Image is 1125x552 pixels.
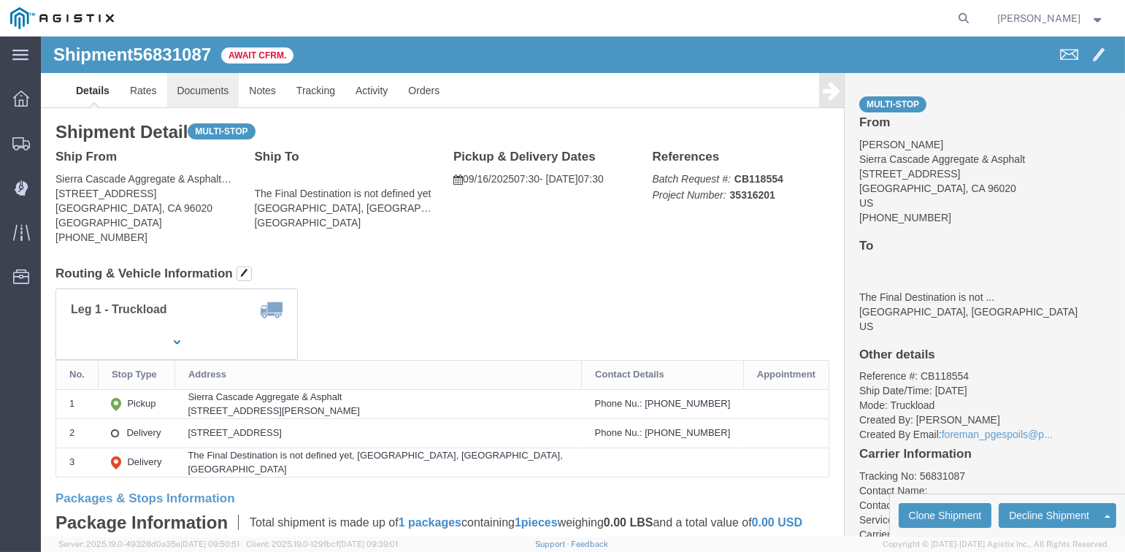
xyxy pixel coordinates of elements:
[997,9,1105,27] button: [PERSON_NAME]
[180,540,239,548] span: [DATE] 09:50:51
[246,540,398,548] span: Client: 2025.19.0-129fbcf
[41,37,1125,537] iframe: FS Legacy Container
[883,538,1107,551] span: Copyright © [DATE]-[DATE] Agistix Inc., All Rights Reserved
[10,7,114,29] img: logo
[58,540,239,548] span: Server: 2025.19.0-49328d0a35e
[339,540,398,548] span: [DATE] 09:39:01
[535,540,572,548] a: Support
[571,540,608,548] a: Feedback
[998,10,1081,26] span: Heather Denning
